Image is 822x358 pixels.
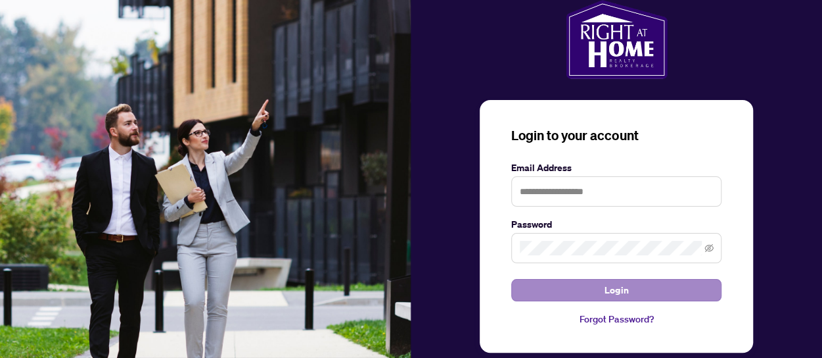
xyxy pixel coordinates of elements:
a: Forgot Password? [511,312,721,326]
button: Login [511,279,721,301]
span: eye-invisible [704,243,714,253]
label: Password [511,217,721,232]
span: Login [605,280,628,301]
h3: Login to your account [511,126,721,145]
label: Email Address [511,161,721,175]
